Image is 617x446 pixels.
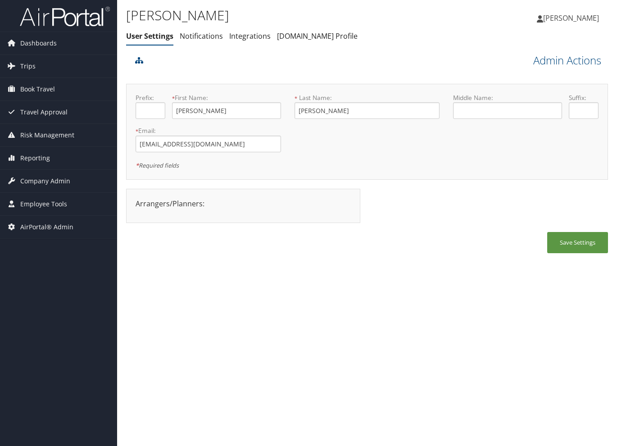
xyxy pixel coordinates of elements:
a: Integrations [229,31,271,41]
div: Arrangers/Planners: [129,198,358,209]
label: Email: [136,126,281,135]
span: [PERSON_NAME] [543,13,599,23]
span: Employee Tools [20,193,67,215]
span: Travel Approval [20,101,68,123]
span: Risk Management [20,124,74,146]
label: First Name: [172,93,281,102]
a: [DOMAIN_NAME] Profile [277,31,358,41]
span: Trips [20,55,36,77]
span: Reporting [20,147,50,169]
a: [PERSON_NAME] [537,5,608,32]
a: Notifications [180,31,223,41]
em: Required fields [136,161,179,169]
span: Book Travel [20,78,55,100]
h1: [PERSON_NAME] [126,6,447,25]
a: User Settings [126,31,173,41]
label: Prefix: [136,93,165,102]
span: Dashboards [20,32,57,55]
img: airportal-logo.png [20,6,110,27]
label: Last Name: [295,93,440,102]
span: AirPortal® Admin [20,216,73,238]
button: Save Settings [547,232,608,253]
a: Admin Actions [533,53,601,68]
label: Suffix: [569,93,599,102]
span: Company Admin [20,170,70,192]
label: Middle Name: [453,93,562,102]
